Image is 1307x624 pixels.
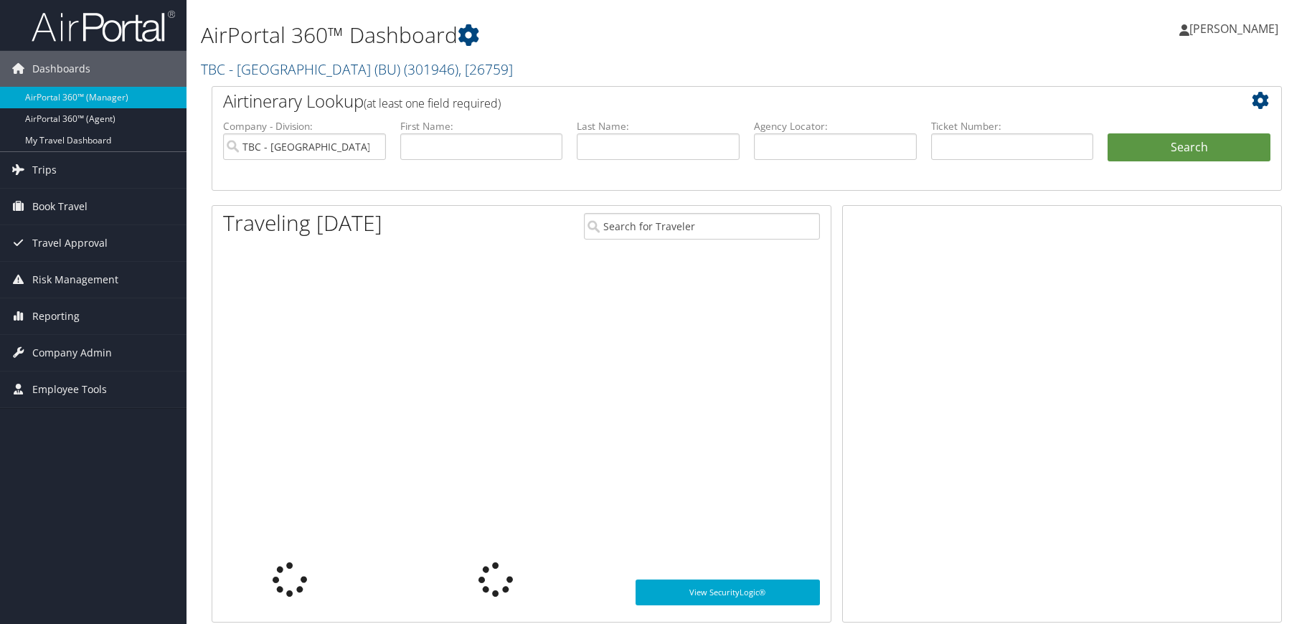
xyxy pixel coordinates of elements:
input: Search for Traveler [584,213,820,240]
span: Reporting [32,298,80,334]
span: Book Travel [32,189,88,224]
span: (at least one field required) [364,95,501,111]
span: Employee Tools [32,372,107,407]
h2: Airtinerary Lookup [223,89,1181,113]
span: Company Admin [32,335,112,371]
a: TBC - [GEOGRAPHIC_DATA] (BU) [201,60,513,79]
span: Travel Approval [32,225,108,261]
h1: Traveling [DATE] [223,208,382,238]
img: airportal-logo.png [32,9,175,43]
label: Agency Locator: [754,119,917,133]
span: [PERSON_NAME] [1189,21,1278,37]
h1: AirPortal 360™ Dashboard [201,20,929,50]
span: Trips [32,152,57,188]
a: View SecurityLogic® [636,580,820,605]
span: Risk Management [32,262,118,298]
span: Dashboards [32,51,90,87]
a: [PERSON_NAME] [1179,7,1293,50]
label: First Name: [400,119,563,133]
label: Ticket Number: [931,119,1094,133]
button: Search [1108,133,1270,162]
label: Last Name: [577,119,740,133]
span: , [ 26759 ] [458,60,513,79]
span: ( 301946 ) [404,60,458,79]
label: Company - Division: [223,119,386,133]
